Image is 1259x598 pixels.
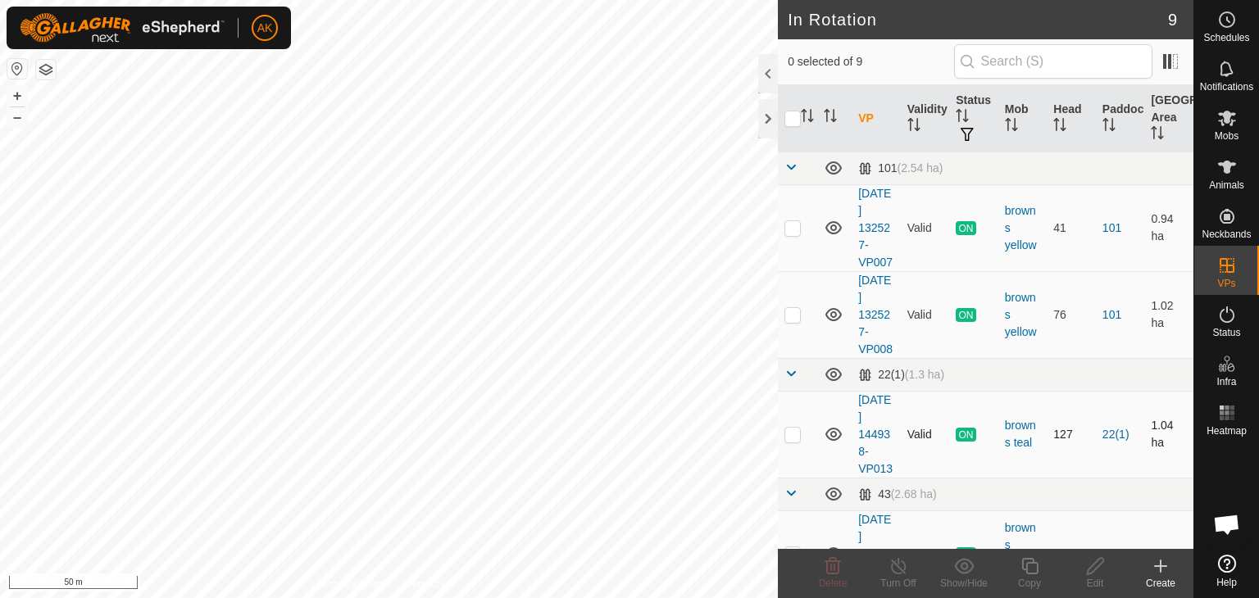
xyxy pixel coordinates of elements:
p-sorticon: Activate to sort [907,120,920,134]
th: VP [852,85,901,152]
span: Status [1212,328,1240,338]
a: [DATE] 132527-VP008 [858,274,893,356]
a: 22(1) [1102,428,1129,441]
button: Map Layers [36,60,56,79]
span: ON [956,428,975,442]
th: Mob [998,85,1048,152]
a: [DATE] 132527-VP007 [858,187,893,269]
span: (2.68 ha) [891,487,937,501]
th: Paddock [1096,85,1145,152]
div: 43 [858,487,937,501]
span: Schedules [1203,33,1249,43]
span: (1.3 ha) [905,368,944,381]
span: Heatmap [1207,426,1247,436]
span: Neckbands [1202,229,1251,239]
h2: In Rotation [788,10,1168,29]
input: Search (S) [954,44,1152,79]
a: 101 [1102,308,1121,321]
td: 1.6 ha [1144,510,1193,597]
p-sorticon: Activate to sort [1005,120,1018,134]
span: Animals [1209,180,1244,190]
a: Privacy Policy [325,577,386,591]
th: Validity [901,85,950,152]
div: browns teal [1005,417,1041,451]
span: 0 selected of 9 [788,53,953,70]
span: Help [1216,578,1237,587]
td: Valid [901,271,950,358]
th: [GEOGRAPHIC_DATA] Area [1144,85,1193,152]
span: Delete [819,578,848,589]
td: 1.02 ha [1144,271,1193,358]
div: 22(1) [858,368,944,382]
button: Reset Map [7,59,27,79]
a: [DATE] 132032-VP003 [858,513,893,595]
td: 150 [1047,510,1096,597]
div: browns orange [1005,519,1041,588]
img: Gallagher Logo [20,13,225,43]
p-sorticon: Activate to sort [1151,129,1164,142]
p-sorticon: Activate to sort [956,111,969,125]
span: VPs [1217,279,1235,288]
button: – [7,107,27,127]
span: (2.54 ha) [897,161,943,174]
p-sorticon: Activate to sort [1053,120,1066,134]
p-sorticon: Activate to sort [1102,120,1116,134]
p-sorticon: Activate to sort [824,111,837,125]
div: Show/Hide [931,576,997,591]
div: browns yellow [1005,289,1041,341]
td: Valid [901,391,950,478]
div: 101 [858,161,943,175]
a: Help [1194,548,1259,594]
td: 76 [1047,271,1096,358]
td: 0.94 ha [1144,184,1193,271]
span: ON [956,221,975,235]
td: Valid [901,184,950,271]
a: 101 [1102,221,1121,234]
div: Create [1128,576,1193,591]
span: 9 [1168,7,1177,32]
span: ON [956,308,975,322]
td: 1.04 ha [1144,391,1193,478]
th: Head [1047,85,1096,152]
button: + [7,86,27,106]
td: 41 [1047,184,1096,271]
td: 127 [1047,391,1096,478]
div: Turn Off [866,576,931,591]
div: Open chat [1202,500,1252,549]
span: Infra [1216,377,1236,387]
a: [DATE] 144938-VP013 [858,393,893,475]
a: 43 [1102,547,1116,560]
span: AK [257,20,273,37]
a: Contact Us [405,577,453,591]
div: Copy [997,576,1062,591]
div: browns yellow [1005,202,1041,254]
span: Mobs [1215,131,1239,141]
td: Valid [901,510,950,597]
span: ON [956,547,975,561]
th: Status [949,85,998,152]
div: Edit [1062,576,1128,591]
p-sorticon: Activate to sort [801,111,814,125]
span: Notifications [1200,82,1253,92]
